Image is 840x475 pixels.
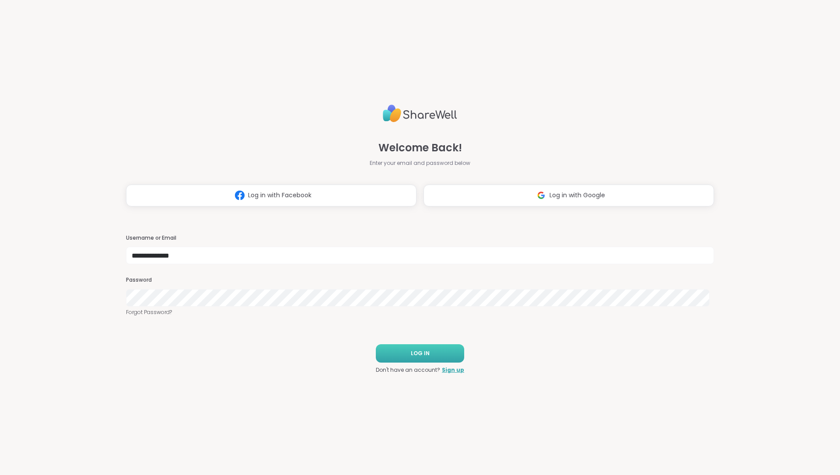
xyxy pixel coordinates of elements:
span: LOG IN [411,349,430,357]
h3: Username or Email [126,234,714,242]
img: ShareWell Logo [383,101,457,126]
a: Sign up [442,366,464,374]
span: Don't have an account? [376,366,440,374]
button: Log in with Google [423,185,714,206]
button: LOG IN [376,344,464,363]
a: Forgot Password? [126,308,714,316]
h3: Password [126,276,714,284]
button: Log in with Facebook [126,185,416,206]
img: ShareWell Logomark [533,187,549,203]
span: Log in with Facebook [248,191,311,200]
span: Enter your email and password below [370,159,470,167]
span: Welcome Back! [378,140,462,156]
span: Log in with Google [549,191,605,200]
img: ShareWell Logomark [231,187,248,203]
